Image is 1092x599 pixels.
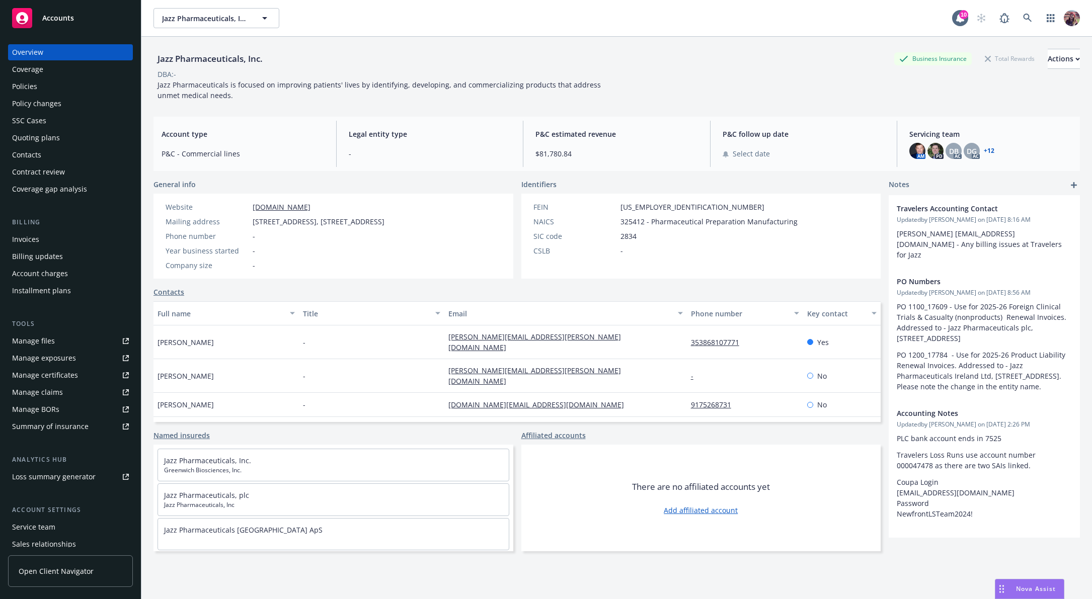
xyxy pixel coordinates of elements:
[42,14,74,22] span: Accounts
[8,536,133,552] a: Sales relationships
[8,181,133,197] a: Coverage gap analysis
[12,519,55,535] div: Service team
[691,337,747,347] a: 353868107771
[897,450,1072,471] p: Travelers Loss Runs use account number 000047478 as there are two SAIs linked.
[620,231,637,241] span: 2834
[158,69,176,79] div: DBA: -
[994,8,1015,28] a: Report a Bug
[166,245,249,256] div: Year business started
[1048,49,1080,69] button: Actions
[349,129,511,139] span: Legal entity type
[12,283,71,299] div: Installment plans
[8,164,133,180] a: Contract review
[158,337,214,348] span: [PERSON_NAME]
[8,350,133,366] a: Manage exposures
[664,505,738,516] a: Add affiliated account
[8,61,133,77] a: Coverage
[909,129,1072,139] span: Servicing team
[153,301,299,325] button: Full name
[8,217,133,227] div: Billing
[12,401,59,417] div: Manage BORs
[12,248,63,265] div: Billing updates
[889,400,1080,527] div: Accounting NotesUpdatedby [PERSON_NAME] on [DATE] 2:26 PMPLC bank account ends in 7525Travelers L...
[19,566,94,576] span: Open Client Navigator
[448,332,621,352] a: [PERSON_NAME][EMAIL_ADDRESS][PERSON_NAME][DOMAIN_NAME]
[12,367,78,383] div: Manage certificates
[733,148,770,159] span: Select date
[8,266,133,282] a: Account charges
[12,418,89,435] div: Summary of insurance
[691,371,701,381] a: -
[1018,8,1038,28] a: Search
[8,367,133,383] a: Manage certificates
[164,525,323,535] a: Jazz Pharmaceuticals [GEOGRAPHIC_DATA] ApS
[980,52,1040,65] div: Total Rewards
[521,430,586,441] a: Affiliated accounts
[164,500,503,509] span: Jazz Pharmaceuticals, Inc
[897,301,1072,344] p: PO 1100_17609 - Use for 2025-26 Foreign Clinical Trials & Casualty (nonproducts) Renewal Invoices...
[817,337,829,348] span: Yes
[984,148,994,154] a: +12
[8,283,133,299] a: Installment plans
[897,433,1072,444] p: PLC bank account ends in 7525
[444,301,687,325] button: Email
[253,245,255,256] span: -
[1016,584,1056,593] span: Nova Assist
[8,418,133,435] a: Summary of insurance
[12,469,96,485] div: Loss summary generator
[897,408,1046,418] span: Accounting Notes
[303,371,305,381] span: -
[153,287,184,297] a: Contacts
[158,308,284,319] div: Full name
[897,350,1072,392] p: PO 1200_17784 - Use for 2025-26 Product Liability Renewal Invoices. Addressed to - Jazz Pharmaceu...
[723,129,885,139] span: P&C follow up date
[164,456,251,465] a: Jazz Pharmaceuticals, Inc.
[12,61,43,77] div: Coverage
[897,229,1064,260] span: [PERSON_NAME] [EMAIL_ADDRESS][DOMAIN_NAME] - Any billing issues at Travelers for Jazz
[12,333,55,349] div: Manage files
[1068,179,1080,191] a: add
[8,130,133,146] a: Quoting plans
[533,216,616,227] div: NAICS
[533,245,616,256] div: CSLB
[8,113,133,129] a: SSC Cases
[535,129,698,139] span: P&C estimated revenue
[303,337,305,348] span: -
[12,384,63,400] div: Manage claims
[12,44,43,60] div: Overview
[12,266,68,282] div: Account charges
[897,288,1072,297] span: Updated by [PERSON_NAME] on [DATE] 8:56 AM
[153,8,279,28] button: Jazz Pharmaceuticals, Inc.
[12,231,39,247] div: Invoices
[1064,10,1080,26] img: photo
[803,301,881,325] button: Key contact
[8,231,133,247] a: Invoices
[8,519,133,535] a: Service team
[166,216,249,227] div: Mailing address
[8,384,133,400] a: Manage claims
[8,319,133,329] div: Tools
[897,276,1046,287] span: PO Numbers
[8,505,133,515] div: Account settings
[253,231,255,241] span: -
[349,148,511,159] span: -
[687,301,803,325] button: Phone number
[959,9,968,18] div: 10
[897,215,1072,224] span: Updated by [PERSON_NAME] on [DATE] 8:16 AM
[153,52,267,65] div: Jazz Pharmaceuticals, Inc.
[448,308,672,319] div: Email
[897,477,1072,519] p: Coupa Login [EMAIL_ADDRESS][DOMAIN_NAME] Password NewfrontLSTeam2024!
[535,148,698,159] span: $81,780.84
[303,399,305,410] span: -
[12,96,61,112] div: Policy changes
[12,181,87,197] div: Coverage gap analysis
[995,579,1008,598] div: Drag to move
[897,203,1046,214] span: Travelers Accounting Contact
[807,308,866,319] div: Key contact
[164,466,503,475] span: Greenwich Biosciences, Inc.
[691,308,788,319] div: Phone number
[12,350,76,366] div: Manage exposures
[927,143,944,159] img: photo
[909,143,925,159] img: photo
